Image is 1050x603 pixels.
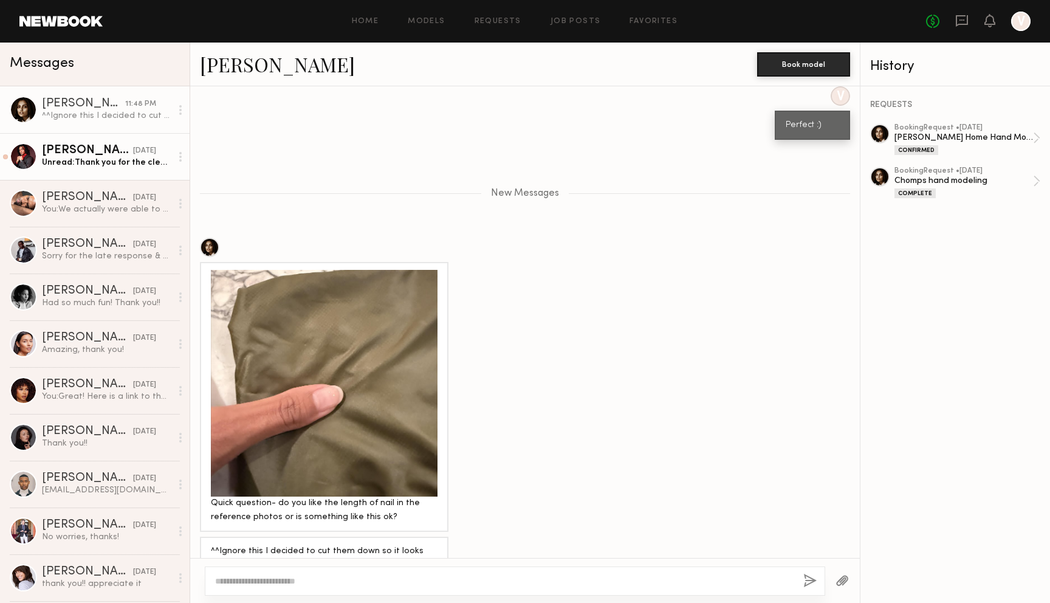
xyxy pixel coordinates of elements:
div: [DATE] [133,333,156,344]
div: [PERSON_NAME] Home Hand Modeling [894,132,1033,143]
div: Had so much fun! Thank you!! [42,297,171,309]
div: Confirmed [894,145,938,155]
span: Messages [10,57,74,71]
a: V [1011,12,1031,31]
div: booking Request • [DATE] [894,124,1033,132]
a: Book model [757,58,850,69]
div: [DATE] [133,145,156,157]
div: Thank you!! [42,438,171,449]
div: [PERSON_NAME] [42,379,133,391]
div: REQUESTS [870,101,1040,109]
div: thank you!! appreciate it [42,578,171,590]
div: Sorry for the late response & hopefully we get to work together in the future [42,250,171,262]
div: [DATE] [133,426,156,438]
a: bookingRequest •[DATE][PERSON_NAME] Home Hand ModelingConfirmed [894,124,1040,155]
a: Job Posts [551,18,601,26]
div: [PERSON_NAME] [42,519,133,531]
a: [PERSON_NAME] [200,51,355,77]
a: Requests [475,18,521,26]
div: [PERSON_NAME] [42,472,133,484]
a: Models [408,18,445,26]
div: [EMAIL_ADDRESS][DOMAIN_NAME] [42,484,171,496]
div: [PERSON_NAME] [42,566,133,578]
div: [PERSON_NAME] [42,238,133,250]
div: [PERSON_NAME] [42,191,133,204]
div: [PERSON_NAME] [42,332,133,344]
div: Complete [894,188,936,198]
div: [DATE] [133,567,156,578]
div: You: We actually were able to fill this already, I'm so sorry!! I'll definitely reach out in the ... [42,204,171,215]
div: History [870,60,1040,74]
div: [DATE] [133,239,156,250]
div: ^^Ignore this I decided to cut them down so it looks better with the polish in the reference imag... [211,545,437,573]
div: [PERSON_NAME] [42,426,133,438]
div: booking Request • [DATE] [894,167,1033,175]
div: 11:48 PM [125,98,156,110]
a: Favorites [630,18,678,26]
div: Quick question- do you like the length of nail in the reference photos or is something like this ok? [211,497,437,525]
div: [DATE] [133,379,156,391]
div: No worries, thanks! [42,531,171,543]
a: Home [352,18,379,26]
a: bookingRequest •[DATE]Chomps hand modelingComplete [894,167,1040,198]
div: You: Great! Here is a link to the assets: [URL][DOMAIN_NAME] And here are the tags to use :) Clie... [42,391,171,402]
div: Amazing, thank you! [42,344,171,356]
div: ^^Ignore this I decided to cut them down so it looks better with the polish in the reference imag... [42,110,171,122]
div: Perfect :) [786,119,839,133]
span: New Messages [491,188,559,199]
div: [DATE] [133,473,156,484]
button: Book model [757,52,850,77]
div: [DATE] [133,192,156,204]
div: [PERSON_NAME] [42,145,133,157]
div: [PERSON_NAME] [42,285,133,297]
div: [PERSON_NAME] [42,98,125,110]
div: [DATE] [133,286,156,297]
div: [DATE] [133,520,156,531]
div: Chomps hand modeling [894,175,1033,187]
div: Unread: Thank you for the clear directions ! Will do [42,157,171,168]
